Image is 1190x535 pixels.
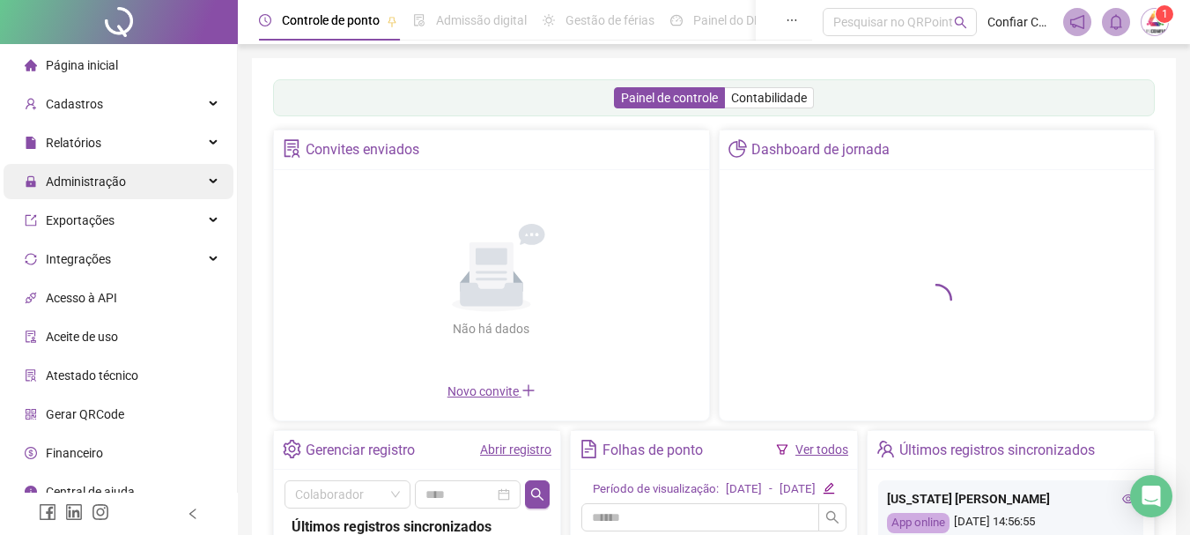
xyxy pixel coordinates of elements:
span: Contabilidade [731,91,807,105]
span: Gerar QRCode [46,407,124,421]
span: linkedin [65,503,83,521]
span: audit [25,331,37,343]
span: Administração [46,175,126,189]
div: Gerenciar registro [306,435,415,465]
span: clock-circle [259,14,271,26]
div: [DATE] [726,480,762,499]
span: facebook [39,503,56,521]
div: Dashboard de jornada [751,135,890,165]
div: - [769,480,772,499]
span: Gestão de férias [565,13,654,27]
span: 1 [1162,8,1168,20]
img: 31516 [1142,9,1168,35]
div: [US_STATE] [PERSON_NAME] [887,489,1135,509]
span: team [876,440,895,458]
span: api [25,292,37,304]
span: Painel de controle [621,91,718,105]
span: export [25,214,37,227]
span: filter [776,443,788,456]
div: App online [887,513,950,533]
span: Integrações [46,252,111,266]
span: bell [1108,14,1124,30]
span: Página inicial [46,58,118,72]
span: solution [25,369,37,382]
div: Folhas de ponto [602,435,703,465]
span: Confiar Consultoria [987,12,1053,32]
div: [DATE] 14:56:55 [887,513,1135,533]
span: qrcode [25,408,37,420]
span: file [25,137,37,149]
span: plus [521,383,536,398]
span: search [825,510,839,524]
span: setting [283,440,301,458]
span: lock [25,175,37,188]
span: sun [543,14,555,26]
span: Acesso à API [46,291,117,305]
span: Exportações [46,213,115,227]
span: solution [283,139,301,158]
span: search [954,16,967,29]
span: user-add [25,98,37,110]
span: dollar [25,447,37,459]
div: Open Intercom Messenger [1130,475,1172,517]
sup: Atualize o seu contato no menu Meus Dados [1156,5,1173,23]
span: home [25,59,37,71]
span: left [187,508,199,520]
span: Central de ajuda [46,485,135,499]
a: Ver todos [795,442,848,457]
span: search [530,487,544,502]
span: Admissão digital [436,13,527,27]
div: Convites enviados [306,135,419,165]
span: Aceite de uso [46,330,118,344]
div: Últimos registros sincronizados [899,435,1095,465]
span: Cadastros [46,97,103,111]
span: eye [1122,493,1135,505]
span: file-text [580,440,598,458]
span: edit [823,482,834,494]
a: Abrir registro [480,442,551,457]
span: Painel do DP [693,13,762,27]
span: file-done [413,14,425,26]
span: loading [920,284,952,316]
span: Atestado técnico [46,368,138,383]
span: info-circle [25,486,37,498]
span: ellipsis [786,14,798,26]
span: pushpin [387,16,397,26]
span: dashboard [670,14,683,26]
div: [DATE] [780,480,816,499]
span: instagram [92,503,109,521]
span: Relatórios [46,136,101,150]
div: Não há dados [410,319,573,338]
div: Período de visualização: [593,480,719,499]
span: Controle de ponto [282,13,380,27]
span: pie-chart [728,139,747,158]
span: notification [1069,14,1085,30]
span: sync [25,253,37,265]
span: Novo convite [447,384,536,398]
span: Financeiro [46,446,103,460]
